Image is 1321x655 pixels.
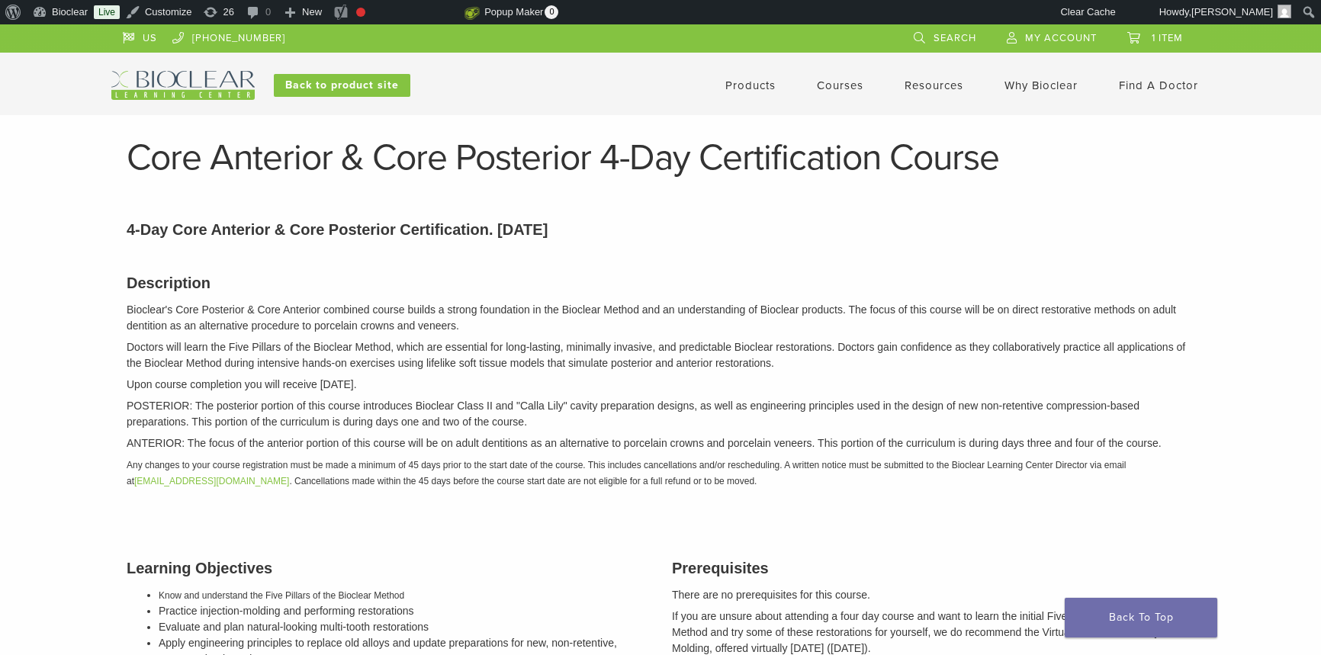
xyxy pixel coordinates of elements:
[127,557,649,580] h3: Learning Objectives
[356,8,365,17] div: Focus keyphrase not set
[1152,32,1183,44] span: 1 item
[127,398,1194,430] p: POSTERIOR: The posterior portion of this course introduces Bioclear Class II and "Calla Lily" cav...
[1007,24,1097,47] a: My Account
[1065,598,1217,637] a: Back To Top
[94,5,120,19] a: Live
[127,339,1194,371] p: Doctors will learn the Five Pillars of the Bioclear Method, which are essential for long-lasting,...
[127,460,1126,486] em: Any changes to your course registration must be made a minimum of 45 days prior to the start date...
[914,24,976,47] a: Search
[127,435,1194,451] p: ANTERIOR: The focus of the anterior portion of this course will be on adult dentitions as an alte...
[545,5,558,19] span: 0
[817,79,863,92] a: Courses
[672,557,1194,580] h3: Prerequisites
[159,603,649,619] li: Practice injection-molding and performing restorations
[127,377,1194,393] p: Upon course completion you will receive [DATE].
[274,74,410,97] a: Back to product site
[379,4,464,22] img: Views over 48 hours. Click for more Jetpack Stats.
[1004,79,1078,92] a: Why Bioclear
[111,71,255,100] img: Bioclear
[1119,79,1198,92] a: Find A Doctor
[934,32,976,44] span: Search
[127,302,1194,334] p: Bioclear's Core Posterior & Core Anterior combined course builds a strong foundation in the Biocl...
[672,587,1194,603] p: There are no prerequisites for this course.
[127,271,1194,294] h3: Description
[725,79,776,92] a: Products
[159,590,404,601] span: Know and understand the Five Pillars of the Bioclear Method
[127,218,1194,241] p: 4-Day Core Anterior & Core Posterior Certification. [DATE]
[1127,24,1183,47] a: 1 item
[123,24,157,47] a: US
[905,79,963,92] a: Resources
[159,619,649,635] li: Evaluate and plan natural-looking multi-tooth restorations
[127,140,1194,176] h1: Core Anterior & Core Posterior 4-Day Certification Course
[134,476,289,486] a: [EMAIL_ADDRESS][DOMAIN_NAME]
[1191,6,1273,18] span: [PERSON_NAME]
[172,24,285,47] a: [PHONE_NUMBER]
[1025,32,1097,44] span: My Account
